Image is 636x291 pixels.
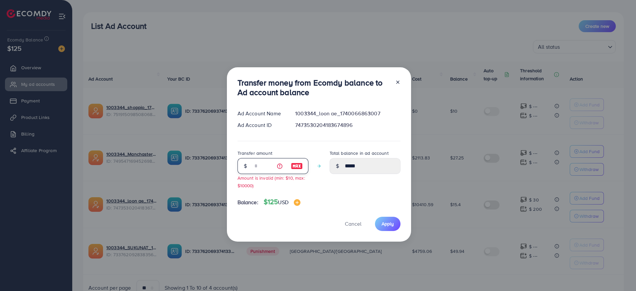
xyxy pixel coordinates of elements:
[238,199,258,206] span: Balance:
[290,110,405,117] div: 1003344_loon ae_1740066863007
[291,162,303,170] img: image
[290,121,405,129] div: 7473530204183674896
[337,217,370,231] button: Cancel
[232,121,290,129] div: Ad Account ID
[608,261,631,286] iframe: Chat
[238,78,390,97] h3: Transfer money from Ecomdy balance to Ad account balance
[345,220,361,227] span: Cancel
[278,199,288,206] span: USD
[294,199,300,206] img: image
[232,110,290,117] div: Ad Account Name
[330,150,389,156] label: Total balance in ad account
[238,150,272,156] label: Transfer amount
[264,198,300,206] h4: $125
[382,220,394,227] span: Apply
[238,175,305,189] small: Amount is invalid (min: $10, max: $10000)
[375,217,400,231] button: Apply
